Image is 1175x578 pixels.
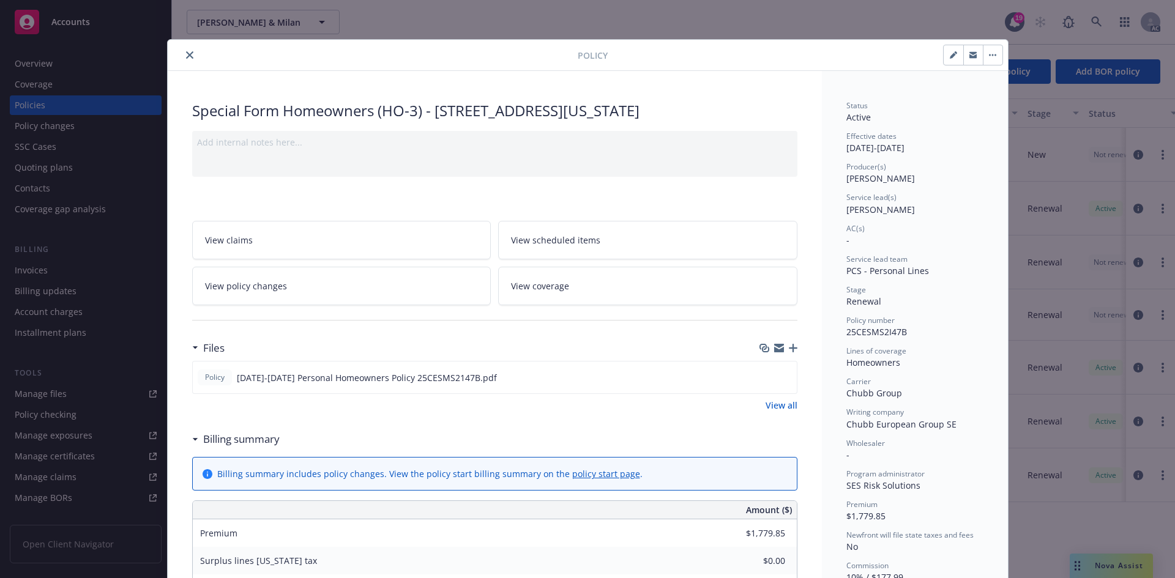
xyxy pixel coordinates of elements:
span: Chubb European Group SE [846,418,957,430]
span: - [846,449,849,461]
span: Premium [846,499,878,509]
span: Policy [203,372,227,383]
span: Policy number [846,315,895,325]
span: 25CESMS2I47B [846,326,907,338]
span: Service lead(s) [846,192,897,202]
div: Files [192,340,225,356]
span: PCS - Personal Lines [846,265,929,276]
span: Status [846,100,868,111]
span: View scheduled items [511,234,600,246]
div: Homeowners [846,356,983,369]
input: 0.00 [713,524,793,543]
div: [DATE] - [DATE] [846,131,983,154]
span: Stage [846,284,866,295]
div: Billing summary includes policy changes. View the policy start billing summary on the . [217,467,643,480]
span: Premium [200,527,237,539]
button: close [182,48,197,62]
a: View scheduled items [498,221,797,259]
span: Chubb Group [846,387,902,399]
span: Service lead team [846,254,908,264]
span: Commission [846,560,889,571]
span: Newfront will file state taxes and fees [846,530,974,540]
span: Program administrator [846,469,925,479]
a: policy start page [572,468,640,480]
input: 0.00 [713,552,793,570]
span: Writing company [846,407,904,417]
h3: Billing summary [203,431,280,447]
span: Policy [578,49,608,62]
span: - [846,234,849,246]
span: Amount ($) [746,503,792,516]
button: preview file [781,371,792,384]
span: Active [846,111,871,123]
a: View policy changes [192,267,491,305]
span: Lines of coverage [846,346,906,356]
span: Surplus lines [US_STATE] tax [200,555,317,566]
span: View policy changes [205,280,287,292]
h3: Files [203,340,225,356]
a: View all [766,399,797,412]
a: View coverage [498,267,797,305]
span: No [846,541,858,552]
span: [DATE]-[DATE] Personal Homeowners Policy 25CESMS2147B.pdf [237,371,497,384]
span: View claims [205,234,253,246]
span: Effective dates [846,131,897,141]
span: [PERSON_NAME] [846,172,915,184]
span: [PERSON_NAME] [846,204,915,215]
span: $1,779.85 [846,510,886,522]
span: Renewal [846,295,881,307]
span: Wholesaler [846,438,885,448]
div: Billing summary [192,431,280,447]
div: Special Form Homeowners (HO-3) - [STREET_ADDRESS][US_STATE] [192,100,797,121]
span: AC(s) [846,223,865,234]
div: Add internal notes here... [197,136,793,149]
span: View coverage [511,280,569,292]
a: View claims [192,221,491,259]
span: Carrier [846,376,871,387]
span: Producer(s) [846,161,886,172]
span: SES Risk Solutions [846,480,920,491]
button: download file [761,371,771,384]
